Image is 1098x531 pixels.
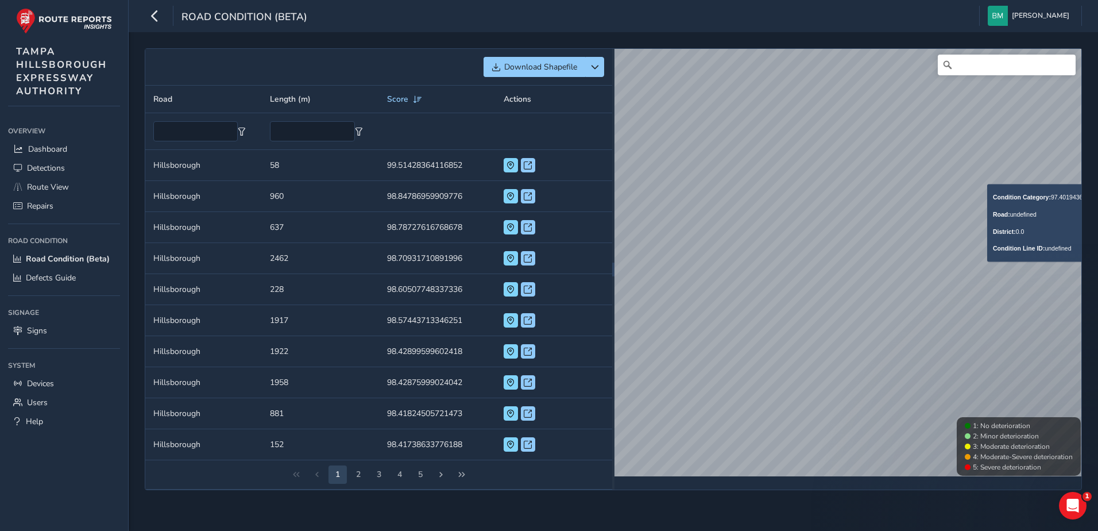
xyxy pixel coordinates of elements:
[1012,6,1069,26] span: [PERSON_NAME]
[379,336,496,367] td: 98.42899599602418
[145,150,262,181] td: Hillsborough
[262,367,378,398] td: 1958
[16,8,112,34] img: rr logo
[1016,228,1024,234] span: 0.0
[379,398,496,429] td: 98.41824505721473
[355,128,363,136] button: Filter
[432,465,450,484] button: Next Page
[8,232,120,249] div: Road Condition
[27,182,69,193] span: Route View
[379,429,496,460] td: 98.41738633776188
[8,159,120,178] a: Detections
[973,463,1041,472] span: 5: Severe deterioration
[262,212,378,243] td: 637
[27,397,48,408] span: Users
[262,336,378,367] td: 1922
[8,304,120,321] div: Signage
[379,243,496,274] td: 98.70931710891996
[238,128,246,136] button: Filter
[8,321,120,340] a: Signs
[27,163,65,174] span: Detections
[145,336,262,367] td: Hillsborough
[27,378,54,389] span: Devices
[262,429,378,460] td: 152
[411,465,430,484] button: Page 6
[8,249,120,268] a: Road Condition (Beta)
[27,325,47,336] span: Signs
[27,201,53,211] span: Repairs
[8,412,120,431] a: Help
[26,253,110,264] span: Road Condition (Beta)
[145,305,262,336] td: Hillsborough
[391,465,409,484] button: Page 5
[379,212,496,243] td: 98.78727616768678
[1082,492,1092,501] span: 1
[145,243,262,274] td: Hillsborough
[270,94,311,105] span: Length (m)
[8,374,120,393] a: Devices
[181,10,307,26] span: Road Condition (Beta)
[1059,492,1087,520] iframe: Intercom live chat
[504,94,531,105] span: Actions
[349,465,368,484] button: Page 3
[145,398,262,429] td: Hillsborough
[8,122,120,140] div: Overview
[973,432,1039,441] span: 2: Minor deterioration
[262,243,378,274] td: 2462
[28,144,67,155] span: Dashboard
[262,274,378,305] td: 228
[8,393,120,412] a: Users
[379,150,496,181] td: 99.51428364116852
[379,274,496,305] td: 98.60507748337336
[988,6,1008,26] img: diamond-layout
[8,178,120,197] a: Route View
[1045,245,1071,252] span: undefined
[26,272,76,283] span: Defects Guide
[262,398,378,429] td: 881
[262,150,378,181] td: 58
[973,452,1073,461] span: 4: Moderate-Severe deterioration
[262,305,378,336] td: 1917
[988,6,1073,26] button: [PERSON_NAME]
[16,45,107,98] span: TAMPA HILLSBOROUGH EXPRESSWAY AUTHORITY
[379,305,496,336] td: 98.57443713346251
[504,61,577,72] span: Download Shapefile
[145,212,262,243] td: Hillsborough
[328,465,347,484] button: Page 2
[387,94,408,105] span: Score
[370,465,388,484] button: Page 4
[1010,210,1037,217] span: undefined
[453,465,471,484] button: Last Page
[973,442,1050,451] span: 3: Moderate deterioration
[379,181,496,212] td: 98.84786959909776
[153,94,172,105] span: Road
[8,140,120,159] a: Dashboard
[26,416,43,427] span: Help
[145,429,262,460] td: Hillsborough
[484,57,585,77] button: Download Shapefile
[8,197,120,216] a: Repairs
[262,181,378,212] td: 960
[8,268,120,287] a: Defects Guide
[973,421,1030,430] span: 1: No deterioration
[614,49,1081,476] canvas: Map
[145,274,262,305] td: Hillsborough
[145,367,262,398] td: Hillsborough
[938,55,1076,75] input: Search
[379,367,496,398] td: 98.42875999024042
[8,357,120,374] div: System
[145,181,262,212] td: Hillsborough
